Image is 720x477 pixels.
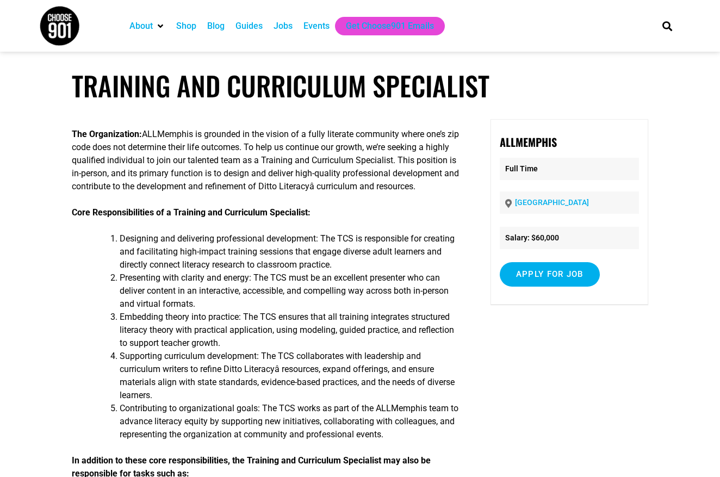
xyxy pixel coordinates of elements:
[303,20,330,33] a: Events
[176,20,196,33] a: Shop
[124,17,171,35] div: About
[120,232,461,271] li: Designing and delivering professional development: The TCS is responsible for creating and facili...
[120,402,461,441] li: Contributing to organizational goals: The TCS works as part of the ALLMemphis team to advance lit...
[500,262,600,287] input: Apply for job
[120,271,461,311] li: Presenting with clarity and energy: The TCS must be an excellent presenter who can deliver conten...
[72,129,142,139] strong: The Organization:
[346,20,434,33] a: Get Choose901 Emails
[235,20,263,33] a: Guides
[72,70,648,102] h1: Training and Curriculum Specialist
[124,17,644,35] nav: Main nav
[207,20,225,33] a: Blog
[72,207,311,218] strong: Core Responsibilities of a Training and Curriculum Specialist:
[500,158,639,180] p: Full Time
[120,350,461,402] li: Supporting curriculum development: The TCS collaborates with leadership and curriculum writers to...
[500,134,557,150] strong: ALLMemphis
[129,20,153,33] a: About
[500,227,639,249] li: Salary: $60,000
[515,198,589,207] a: [GEOGRAPHIC_DATA]
[120,311,461,350] li: Embedding theory into practice: The TCS ensures that all training integrates structured literacy ...
[72,128,461,193] p: ALLMemphis is grounded in the vision of a fully literate community where one’s zip code does not ...
[659,17,676,35] div: Search
[274,20,293,33] a: Jobs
